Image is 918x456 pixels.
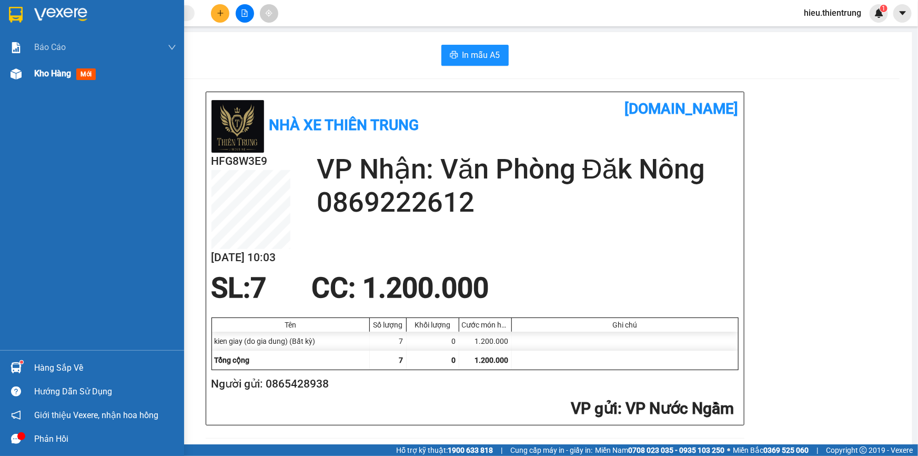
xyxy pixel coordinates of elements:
[269,116,419,134] b: Nhà xe Thiên Trung
[211,272,251,304] span: SL:
[399,356,403,364] span: 7
[462,48,500,62] span: In mẫu A5
[34,41,66,54] span: Báo cáo
[763,446,809,454] strong: 0369 525 060
[625,100,739,117] b: [DOMAIN_NAME]
[11,410,21,420] span: notification
[317,186,739,219] h2: 0869222612
[265,9,273,17] span: aim
[11,42,22,53] img: solution-icon
[816,444,818,456] span: |
[215,321,367,329] div: Tên
[42,8,95,72] b: Nhà xe Thiên Trung
[441,45,509,66] button: printerIn mẫu A5
[211,375,734,393] h2: Người gửi: 0865428938
[409,321,456,329] div: Khối lượng
[501,444,502,456] span: |
[874,8,884,18] img: icon-new-feature
[20,361,23,364] sup: 1
[34,384,176,400] div: Hướng dẫn sử dụng
[6,75,85,93] h2: HFG8W3E9
[55,75,254,175] h2: VP Nhận: Văn Phòng Đăk Nông
[462,321,509,329] div: Cước món hàng
[595,444,724,456] span: Miền Nam
[898,8,907,18] span: caret-down
[317,153,739,186] h2: VP Nhận: Văn Phòng Đăk Nông
[9,7,23,23] img: logo-vxr
[795,6,870,19] span: hieu.thientrung
[6,16,37,68] img: logo.jpg
[215,356,250,364] span: Tổng cộng
[372,321,403,329] div: Số lượng
[34,68,71,78] span: Kho hàng
[211,100,264,153] img: logo.jpg
[882,5,885,12] span: 1
[168,43,176,52] span: down
[459,332,512,351] div: 1.200.000
[893,4,912,23] button: caret-down
[571,399,618,418] span: VP gửi
[34,360,176,376] div: Hàng sắp về
[510,444,592,456] span: Cung cấp máy in - giấy in:
[241,9,248,17] span: file-add
[628,446,724,454] strong: 0708 023 035 - 0935 103 250
[305,272,495,304] div: CC : 1.200.000
[140,8,254,26] b: [DOMAIN_NAME]
[211,249,290,266] h2: [DATE] 10:03
[11,434,21,444] span: message
[475,356,509,364] span: 1.200.000
[450,51,458,61] span: printer
[860,447,867,454] span: copyright
[11,68,22,80] img: warehouse-icon
[452,356,456,364] span: 0
[211,398,734,420] h2: : VP Nước Ngầm
[236,4,254,23] button: file-add
[733,444,809,456] span: Miền Bắc
[11,362,22,373] img: warehouse-icon
[370,332,407,351] div: 7
[251,272,267,304] span: 7
[727,448,730,452] span: ⚪️
[211,153,290,170] h2: HFG8W3E9
[76,68,96,80] span: mới
[34,431,176,447] div: Phản hồi
[396,444,493,456] span: Hỗ trợ kỹ thuật:
[260,4,278,23] button: aim
[34,409,158,422] span: Giới thiệu Vexere, nhận hoa hồng
[11,386,21,396] span: question-circle
[515,321,735,329] div: Ghi chú
[217,9,224,17] span: plus
[407,332,459,351] div: 0
[212,332,370,351] div: kien giay (do gia dung) (Bất kỳ)
[448,446,493,454] strong: 1900 633 818
[880,5,887,12] sup: 1
[211,4,229,23] button: plus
